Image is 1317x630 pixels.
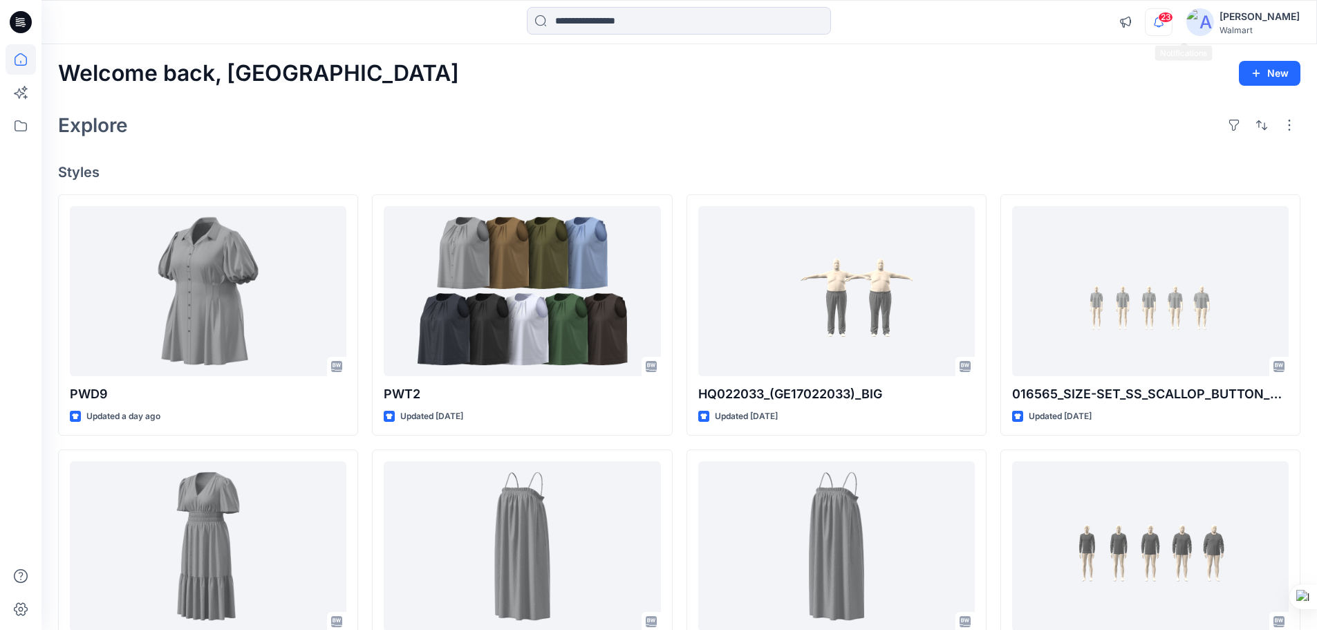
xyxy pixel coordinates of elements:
[70,206,346,377] a: PWD9
[58,61,459,86] h2: Welcome back, [GEOGRAPHIC_DATA]
[1186,8,1214,36] img: avatar
[698,206,975,377] a: HQ022033_(GE17022033)_BIG
[400,409,463,424] p: Updated [DATE]
[70,385,346,404] p: PWD9
[86,409,160,424] p: Updated a day ago
[698,385,975,404] p: HQ022033_(GE17022033)_BIG
[1029,409,1092,424] p: Updated [DATE]
[1239,61,1300,86] button: New
[384,206,660,377] a: PWT2
[1158,12,1173,23] span: 23
[1220,8,1300,25] div: [PERSON_NAME]
[58,164,1300,180] h4: Styles
[1012,385,1289,404] p: 016565_SIZE-SET_SS_SCALLOP_BUTTON_DOWN
[1012,206,1289,377] a: 016565_SIZE-SET_SS_SCALLOP_BUTTON_DOWN
[1220,25,1300,35] div: Walmart
[715,409,778,424] p: Updated [DATE]
[58,114,128,136] h2: Explore
[384,385,660,404] p: PWT2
